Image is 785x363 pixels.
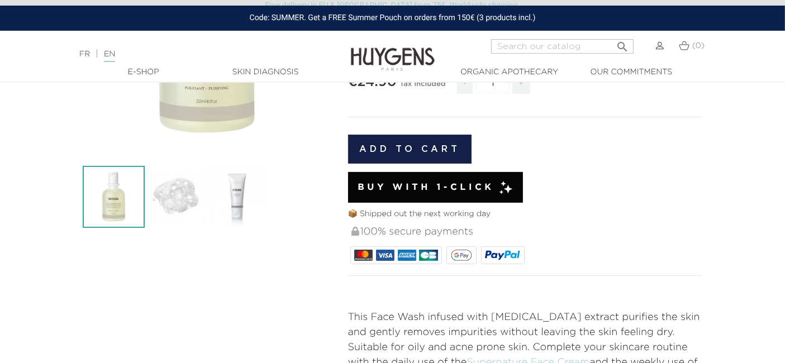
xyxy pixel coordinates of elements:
[612,36,632,51] button: 
[512,74,530,94] span: +
[350,220,703,244] div: 100% secure payments
[476,74,510,93] input: Quantity
[376,250,394,261] img: VISA
[348,135,472,164] button: Add to cart
[88,66,199,78] a: E-Shop
[692,42,705,50] span: (0)
[451,250,472,261] img: google_pay
[399,72,445,102] div: Tax included
[74,47,318,61] div: |
[354,250,373,261] img: MASTERCARD
[454,66,565,78] a: Organic Apothecary
[104,50,115,62] a: EN
[616,37,629,50] i: 
[348,208,703,220] p: 📦 Shipped out the next working day
[210,66,321,78] a: Skin Diagnosis
[419,250,437,261] img: CB_NATIONALE
[575,66,687,78] a: Our commitments
[457,74,473,94] span: -
[351,227,359,236] img: 100% secure payments
[79,50,90,58] a: FR
[351,30,435,73] img: Huygens
[491,39,634,54] input: Search
[398,250,416,261] img: AMEX
[348,310,703,340] p: This Face Wash infused with [MEDICAL_DATA] extract purifies the skin and gently removes impuritie...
